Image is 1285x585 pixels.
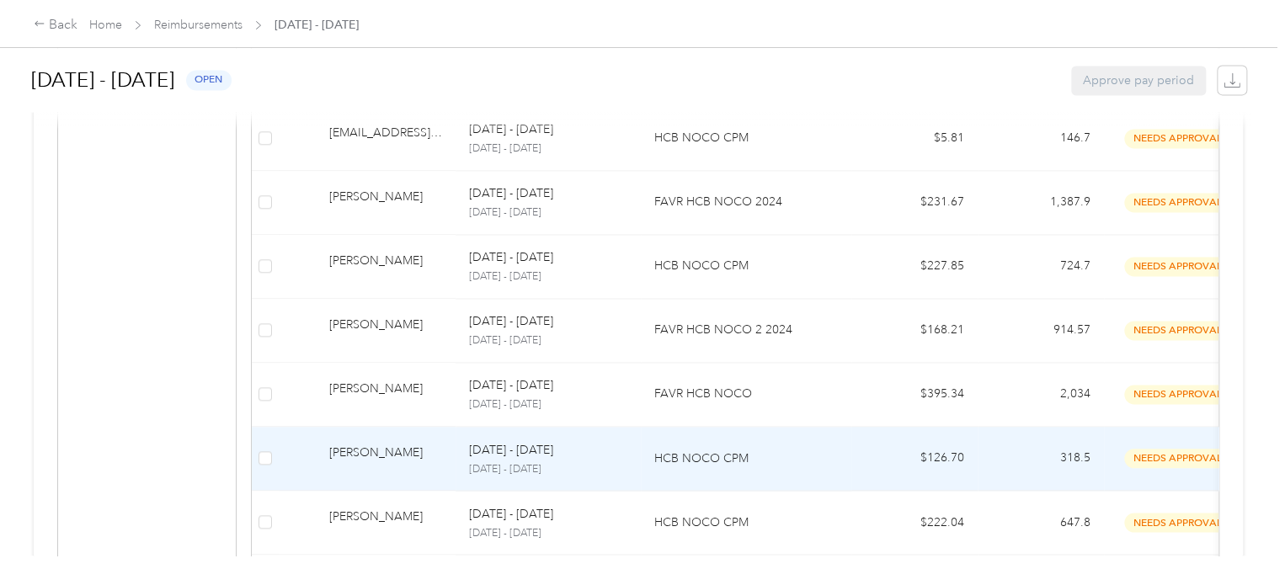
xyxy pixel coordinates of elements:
[978,491,1104,555] td: 647.8
[469,333,627,348] p: [DATE] - [DATE]
[329,124,442,153] div: [EMAIL_ADDRESS][DOMAIN_NAME]
[851,107,978,171] td: $5.81
[34,15,77,35] div: Back
[469,248,553,267] p: [DATE] - [DATE]
[978,363,1104,427] td: 2,034
[329,508,442,537] div: [PERSON_NAME]
[469,461,627,476] p: [DATE] - [DATE]
[469,525,627,540] p: [DATE] - [DATE]
[978,427,1104,491] td: 318.5
[851,299,978,363] td: $168.21
[1124,385,1230,404] span: needs approval
[654,129,838,147] p: HCB NOCO CPM
[329,188,442,217] div: [PERSON_NAME]
[329,316,442,345] div: [PERSON_NAME]
[1124,513,1230,532] span: needs approval
[851,491,978,555] td: $222.04
[978,299,1104,363] td: 914.57
[851,235,978,299] td: $227.85
[186,70,232,89] span: open
[154,18,243,32] a: Reimbursements
[851,427,978,491] td: $126.70
[641,235,851,299] td: HCB NOCO CPM
[329,252,442,281] div: [PERSON_NAME]
[654,449,838,467] p: HCB NOCO CPM
[469,312,553,331] p: [DATE] - [DATE]
[469,269,627,285] p: [DATE] - [DATE]
[1191,491,1285,585] iframe: Everlance-gr Chat Button Frame
[641,107,851,171] td: HCB NOCO CPM
[641,171,851,235] td: FAVR HCB NOCO 2024
[641,299,851,363] td: FAVR HCB NOCO 2 2024
[1124,257,1230,276] span: needs approval
[978,235,1104,299] td: 724.7
[469,141,627,157] p: [DATE] - [DATE]
[1124,449,1230,468] span: needs approval
[654,385,838,403] p: FAVR HCB NOCO
[641,491,851,555] td: HCB NOCO CPM
[851,171,978,235] td: $231.67
[469,504,553,523] p: [DATE] - [DATE]
[31,60,174,100] h1: [DATE] - [DATE]
[654,193,838,211] p: FAVR HCB NOCO 2024
[469,440,553,459] p: [DATE] - [DATE]
[978,171,1104,235] td: 1,387.9
[275,16,359,34] span: [DATE] - [DATE]
[851,363,978,427] td: $395.34
[469,397,627,412] p: [DATE] - [DATE]
[978,107,1104,171] td: 146.7
[1124,321,1230,340] span: needs approval
[469,205,627,221] p: [DATE] - [DATE]
[654,321,838,339] p: FAVR HCB NOCO 2 2024
[641,363,851,427] td: FAVR HCB NOCO
[654,513,838,531] p: HCB NOCO CPM
[641,427,851,491] td: HCB NOCO CPM
[1124,193,1230,212] span: needs approval
[469,376,553,395] p: [DATE] - [DATE]
[329,444,442,473] div: [PERSON_NAME]
[1124,129,1230,148] span: needs approval
[329,380,442,409] div: [PERSON_NAME]
[654,257,838,275] p: HCB NOCO CPM
[89,18,122,32] a: Home
[469,184,553,203] p: [DATE] - [DATE]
